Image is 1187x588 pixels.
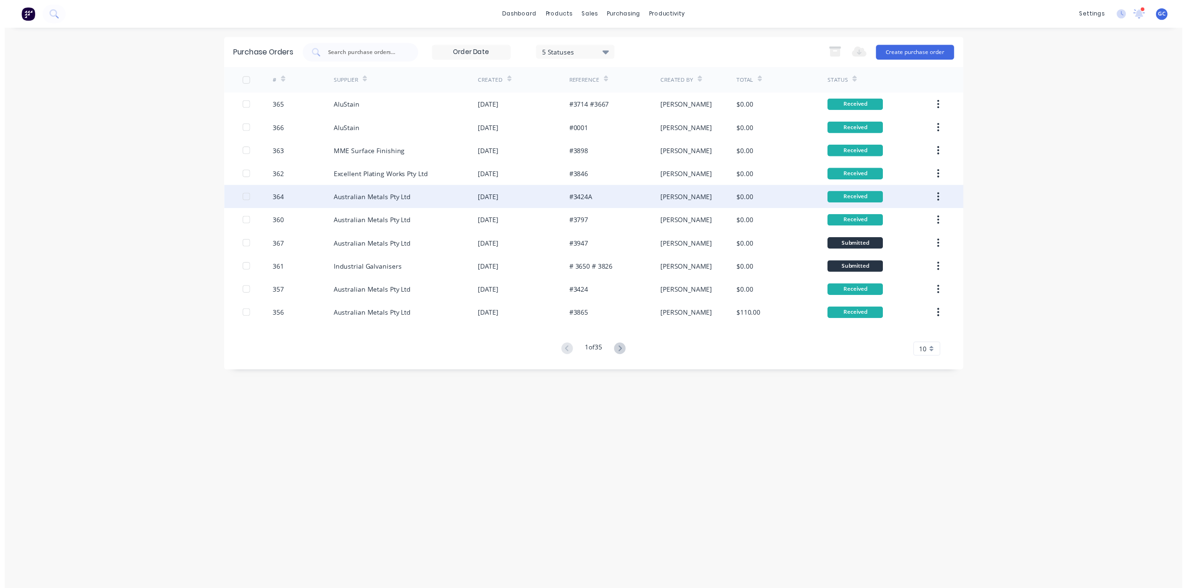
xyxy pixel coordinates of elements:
[666,289,719,299] div: [PERSON_NAME]
[435,46,513,60] input: Order Date
[836,217,892,229] div: Received
[272,77,276,85] div: #
[334,124,360,134] div: AluStain
[334,218,413,228] div: Australian Metals Pty Ltd
[590,348,607,361] div: 1 of 35
[666,265,719,275] div: [PERSON_NAME]
[666,77,699,85] div: Created By
[334,101,360,111] div: AluStain
[666,312,719,322] div: [PERSON_NAME]
[836,194,892,206] div: Received
[666,242,719,252] div: [PERSON_NAME]
[334,289,413,299] div: Australian Metals Pty Ltd
[836,77,857,85] div: Status
[743,218,760,228] div: $0.00
[481,148,502,158] div: [DATE]
[272,124,283,134] div: 366
[574,242,593,252] div: #3947
[334,195,413,205] div: Australian Metals Pty Ltd
[582,7,607,21] div: sales
[574,77,604,85] div: Reference
[836,124,892,135] div: Received
[743,124,760,134] div: $0.00
[929,349,937,359] span: 10
[272,289,283,299] div: 357
[743,312,768,322] div: $110.00
[743,242,760,252] div: $0.00
[836,241,892,253] div: Submitted
[650,7,696,21] div: productivity
[481,77,506,85] div: Created
[666,124,719,134] div: [PERSON_NAME]
[743,265,760,275] div: $0.00
[574,218,593,228] div: #3797
[743,148,760,158] div: $0.00
[481,242,502,252] div: [DATE]
[574,101,614,111] div: #3714 #3667
[481,195,502,205] div: [DATE]
[574,289,593,299] div: #3424
[334,77,359,85] div: Supplier
[545,7,582,21] div: products
[481,312,502,322] div: [DATE]
[743,77,760,85] div: Total
[743,171,760,181] div: $0.00
[272,218,283,228] div: 360
[836,311,892,323] div: Received
[836,264,892,276] div: Submitted
[836,170,892,182] div: Received
[328,48,406,58] input: Search purchase orders...
[574,171,593,181] div: #3846
[272,242,283,252] div: 367
[836,288,892,300] div: Received
[666,101,719,111] div: [PERSON_NAME]
[272,171,283,181] div: 362
[574,148,593,158] div: #3898
[743,101,760,111] div: $0.00
[836,100,892,112] div: Received
[272,195,283,205] div: 364
[666,218,719,228] div: [PERSON_NAME]
[743,289,760,299] div: $0.00
[885,46,965,61] button: Create purchase order
[574,124,593,134] div: #0001
[607,7,650,21] div: purchasing
[334,312,413,322] div: Australian Metals Pty Ltd
[666,148,719,158] div: [PERSON_NAME]
[546,47,613,57] div: 5 Statuses
[334,148,406,158] div: MME Surface Finishing
[481,101,502,111] div: [DATE]
[481,171,502,181] div: [DATE]
[1087,7,1122,21] div: settings
[1172,10,1179,18] span: GC
[232,47,293,59] div: Purchase Orders
[481,124,502,134] div: [DATE]
[666,171,719,181] div: [PERSON_NAME]
[666,195,719,205] div: [PERSON_NAME]
[272,148,283,158] div: 363
[481,218,502,228] div: [DATE]
[743,195,760,205] div: $0.00
[272,265,283,275] div: 361
[481,265,502,275] div: [DATE]
[334,171,430,181] div: Excellent Plating Works Pty Ltd
[574,312,593,322] div: #3865
[574,265,618,275] div: # 3650 # 3826
[481,289,502,299] div: [DATE]
[272,101,283,111] div: 365
[574,195,597,205] div: #3424A
[334,265,403,275] div: Industrial Galvanisers
[272,312,283,322] div: 356
[836,147,892,159] div: Received
[334,242,413,252] div: Australian Metals Pty Ltd
[501,7,545,21] a: dashboard
[17,7,31,21] img: Factory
